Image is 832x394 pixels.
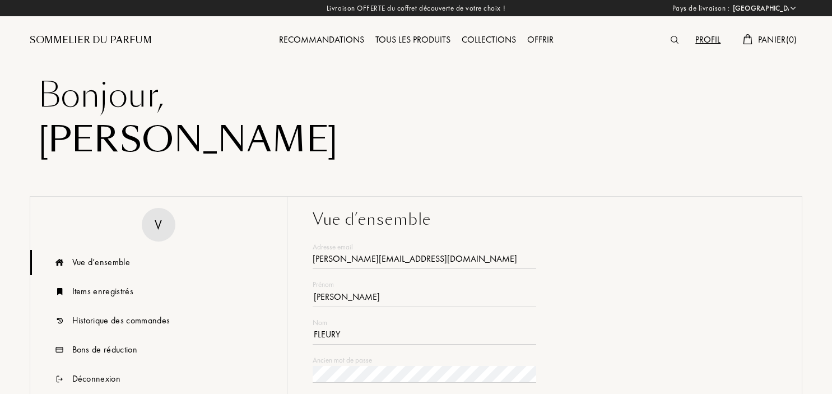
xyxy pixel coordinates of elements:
[690,34,726,45] a: Profil
[273,34,370,45] a: Recommandations
[522,33,559,48] div: Offrir
[53,367,67,392] img: icn_logout.svg
[273,33,370,48] div: Recommandations
[30,34,152,47] a: Sommelier du Parfum
[313,317,536,328] div: Nom
[522,34,559,45] a: Offrir
[370,34,456,45] a: Tous les produits
[72,285,133,298] div: Items enregistrés
[690,33,726,48] div: Profil
[72,314,170,327] div: Historique des commandes
[456,33,522,48] div: Collections
[38,73,794,118] div: Bonjour ,
[72,256,130,269] div: Vue d’ensemble
[671,36,678,44] img: search_icn.svg
[53,279,67,304] img: icn_book.svg
[313,242,536,253] div: Adresse email
[758,34,797,45] span: Panier ( 0 )
[53,337,67,363] img: icn_code.svg
[789,4,797,12] img: arrow_w.png
[53,250,67,275] img: icn_overview.svg
[370,33,456,48] div: Tous les produits
[672,3,730,14] span: Pays de livraison :
[313,208,777,231] div: Vue d’ensemble
[743,34,752,44] img: cart.svg
[38,118,794,163] div: [PERSON_NAME]
[313,252,536,269] div: [PERSON_NAME][EMAIL_ADDRESS][DOMAIN_NAME]
[456,34,522,45] a: Collections
[155,215,162,234] div: V
[313,279,536,290] div: Prénom
[72,372,121,386] div: Déconnexion
[53,308,67,333] img: icn_history.svg
[313,355,536,366] div: Ancien mot de passe
[72,343,137,356] div: Bons de réduction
